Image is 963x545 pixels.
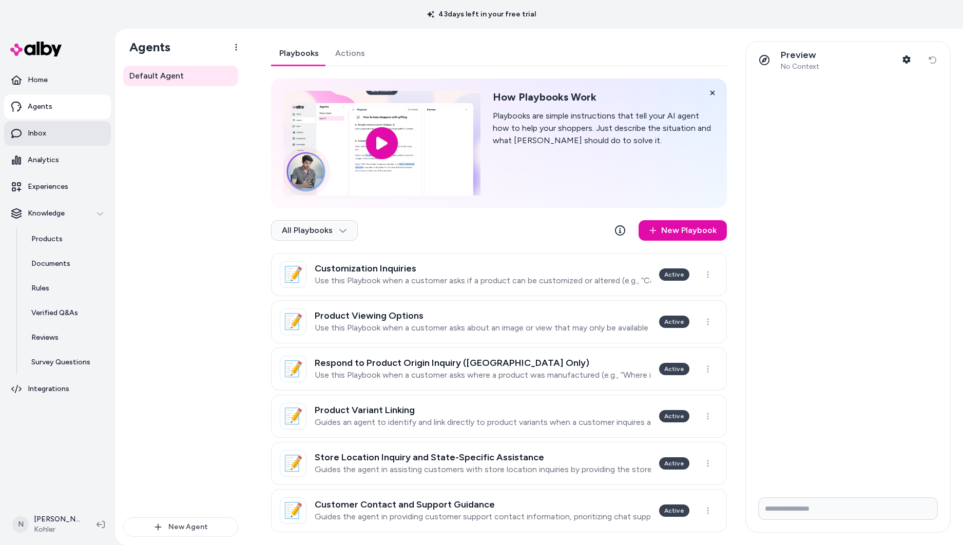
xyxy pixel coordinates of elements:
[10,42,62,56] img: alby Logo
[271,300,727,343] a: 📝Product Viewing OptionsUse this Playbook when a customer asks about an image or view that may on...
[315,405,651,415] h3: Product Variant Linking
[4,201,111,226] button: Knowledge
[4,148,111,172] a: Analytics
[271,220,358,241] button: All Playbooks
[31,357,90,367] p: Survey Questions
[129,70,184,82] span: Default Agent
[280,450,306,477] div: 📝
[28,182,68,192] p: Experiences
[659,268,689,281] div: Active
[280,308,306,335] div: 📝
[315,358,651,368] h3: Respond to Product Origin Inquiry ([GEOGRAPHIC_DATA] Only)
[34,524,80,535] span: Kohler
[121,40,170,55] h1: Agents
[781,62,819,71] span: No Context
[21,350,111,375] a: Survey Questions
[315,452,651,462] h3: Store Location Inquiry and State-Specific Assistance
[493,91,715,104] h2: How Playbooks Work
[21,325,111,350] a: Reviews
[639,220,727,241] a: New Playbook
[781,49,819,61] p: Preview
[34,514,80,524] p: [PERSON_NAME]
[4,121,111,146] a: Inbox
[315,464,651,475] p: Guides the agent in assisting customers with store location inquiries by providing the store loca...
[315,310,651,321] h3: Product Viewing Options
[315,499,651,510] h3: Customer Contact and Support Guidance
[12,516,29,533] span: N
[31,259,70,269] p: Documents
[315,263,651,274] h3: Customization Inquiries
[280,261,306,288] div: 📝
[123,517,238,537] button: New Agent
[659,363,689,375] div: Active
[28,75,48,85] p: Home
[4,377,111,401] a: Integrations
[21,276,111,301] a: Rules
[493,110,715,147] p: Playbooks are simple instructions that tell your AI agent how to help your shoppers. Just describ...
[123,66,238,86] a: Default Agent
[28,128,46,139] p: Inbox
[4,94,111,119] a: Agents
[659,316,689,328] div: Active
[327,41,373,66] a: Actions
[659,410,689,422] div: Active
[315,512,651,522] p: Guides the agent in providing customer support contact information, prioritizing chat support bef...
[21,301,111,325] a: Verified Q&As
[4,68,111,92] a: Home
[31,234,63,244] p: Products
[758,497,938,520] input: Write your prompt here
[28,384,69,394] p: Integrations
[28,102,52,112] p: Agents
[271,347,727,391] a: 📝Respond to Product Origin Inquiry ([GEOGRAPHIC_DATA] Only)Use this Playbook when a customer asks...
[659,504,689,517] div: Active
[21,251,111,276] a: Documents
[21,227,111,251] a: Products
[659,457,689,470] div: Active
[271,489,727,532] a: 📝Customer Contact and Support GuidanceGuides the agent in providing customer support contact info...
[31,308,78,318] p: Verified Q&As
[31,333,59,343] p: Reviews
[315,323,651,333] p: Use this Playbook when a customer asks about an image or view that may only be available on the P...
[28,155,59,165] p: Analytics
[315,417,651,427] p: Guides an agent to identify and link directly to product variants when a customer inquires about ...
[280,356,306,382] div: 📝
[280,403,306,430] div: 📝
[31,283,49,294] p: Rules
[271,253,727,296] a: 📝Customization InquiriesUse this Playbook when a customer asks if a product can be customized or ...
[271,41,327,66] a: Playbooks
[282,225,347,236] span: All Playbooks
[271,395,727,438] a: 📝Product Variant LinkingGuides an agent to identify and link directly to product variants when a ...
[315,370,651,380] p: Use this Playbook when a customer asks where a product was manufactured (e.g., “Where is this mad...
[421,9,542,20] p: 43 days left in your free trial
[6,508,88,541] button: N[PERSON_NAME]Kohler
[280,497,306,524] div: 📝
[28,208,65,219] p: Knowledge
[315,276,651,286] p: Use this Playbook when a customer asks if a product can be customized or altered (e.g., “Can I pe...
[4,174,111,199] a: Experiences
[271,442,727,485] a: 📝Store Location Inquiry and State-Specific AssistanceGuides the agent in assisting customers with...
